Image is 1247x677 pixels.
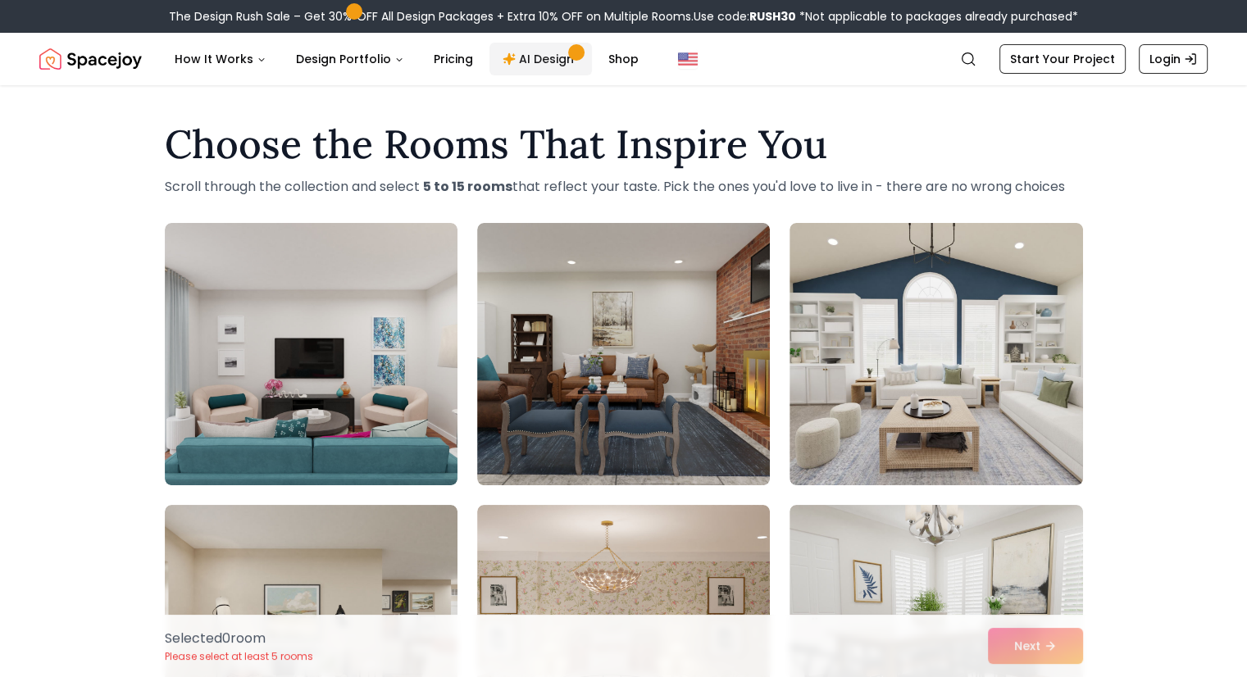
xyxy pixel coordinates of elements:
a: Start Your Project [999,44,1126,74]
a: Shop [595,43,652,75]
img: Room room-2 [477,223,770,485]
a: Pricing [421,43,486,75]
img: Spacejoy Logo [39,43,142,75]
span: Use code: [694,8,796,25]
b: RUSH30 [749,8,796,25]
img: Room room-3 [790,223,1082,485]
a: Login [1139,44,1208,74]
p: Scroll through the collection and select that reflect your taste. Pick the ones you'd love to liv... [165,177,1083,197]
img: Room room-1 [165,223,457,485]
nav: Main [162,43,652,75]
strong: 5 to 15 rooms [423,177,512,196]
img: United States [678,49,698,69]
div: The Design Rush Sale – Get 30% OFF All Design Packages + Extra 10% OFF on Multiple Rooms. [169,8,1078,25]
h1: Choose the Rooms That Inspire You [165,125,1083,164]
a: Spacejoy [39,43,142,75]
a: AI Design [489,43,592,75]
button: How It Works [162,43,280,75]
p: Selected 0 room [165,629,313,648]
button: Design Portfolio [283,43,417,75]
nav: Global [39,33,1208,85]
p: Please select at least 5 rooms [165,650,313,663]
span: *Not applicable to packages already purchased* [796,8,1078,25]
